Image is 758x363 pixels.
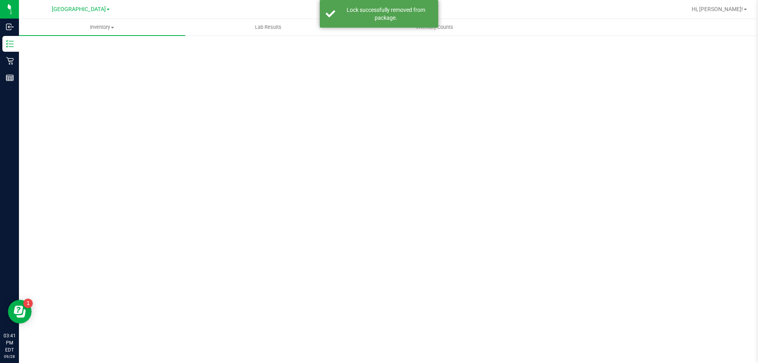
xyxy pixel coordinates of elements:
[340,6,432,22] div: Lock successfully removed from package.
[185,19,351,36] a: Lab Results
[19,19,185,36] a: Inventory
[244,24,292,31] span: Lab Results
[6,23,14,31] inline-svg: Inbound
[6,40,14,48] inline-svg: Inventory
[692,6,743,12] span: Hi, [PERSON_NAME]!
[23,299,33,308] iframe: Resource center unread badge
[8,300,32,324] iframe: Resource center
[6,74,14,82] inline-svg: Reports
[4,354,15,359] p: 09/28
[52,6,106,13] span: [GEOGRAPHIC_DATA]
[4,332,15,354] p: 03:41 PM EDT
[6,57,14,65] inline-svg: Retail
[19,24,185,31] span: Inventory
